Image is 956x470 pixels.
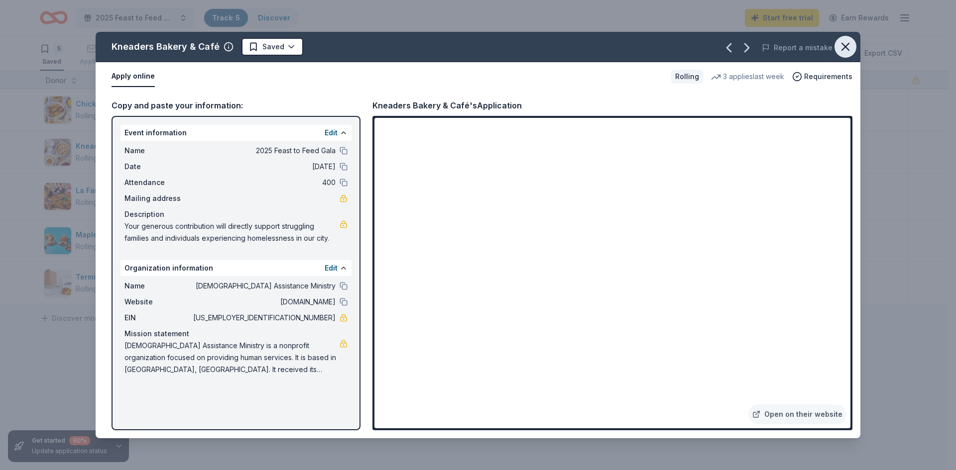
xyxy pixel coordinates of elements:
[124,208,348,220] div: Description
[124,340,340,376] span: [DEMOGRAPHIC_DATA] Assistance Ministry is a nonprofit organization focused on providing human ser...
[124,312,191,324] span: EIN
[124,161,191,173] span: Date
[792,71,852,83] button: Requirements
[124,280,191,292] span: Name
[191,312,336,324] span: [US_EMPLOYER_IDENTIFICATION_NUMBER]
[262,41,284,53] span: Saved
[191,280,336,292] span: [DEMOGRAPHIC_DATA] Assistance Ministry
[124,296,191,308] span: Website
[191,161,336,173] span: [DATE]
[325,127,338,139] button: Edit
[748,404,846,424] a: Open on their website
[124,192,191,204] span: Mailing address
[120,125,352,141] div: Event information
[112,99,360,112] div: Copy and paste your information:
[124,177,191,188] span: Attendance
[241,38,303,56] button: Saved
[191,177,336,188] span: 400
[124,220,340,244] span: Your generous contribution will directly support struggling families and individuals experiencing...
[112,66,155,87] button: Apply online
[671,70,703,84] div: Rolling
[191,145,336,157] span: 2025 Feast to Feed Gala
[120,260,352,276] div: Organization information
[124,145,191,157] span: Name
[711,71,784,83] div: 3 applies last week
[372,99,522,112] div: Kneaders Bakery & Café's Application
[112,39,220,55] div: Kneaders Bakery & Café
[325,262,338,274] button: Edit
[124,328,348,340] div: Mission statement
[804,71,852,83] span: Requirements
[762,42,833,54] button: Report a mistake
[191,296,336,308] span: [DOMAIN_NAME]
